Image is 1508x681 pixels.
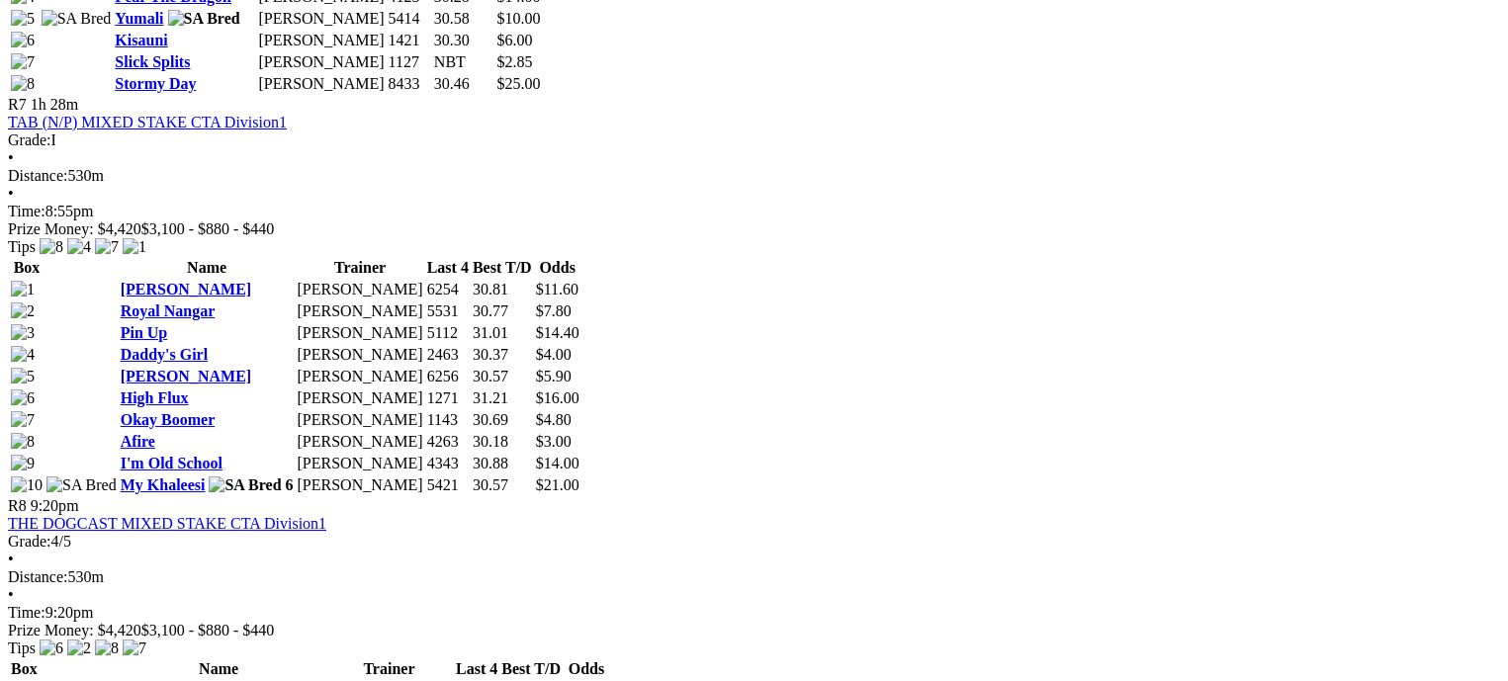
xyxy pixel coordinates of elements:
a: Afire [121,433,155,450]
a: Royal Nangar [121,302,216,319]
td: 30.77 [472,301,533,321]
div: I [8,131,1500,149]
span: $3,100 - $880 - $440 [141,622,275,638]
img: 2 [67,639,91,657]
td: 2463 [426,345,470,365]
td: [PERSON_NAME] [257,9,385,29]
span: $21.00 [536,476,579,493]
span: • [8,149,14,166]
td: 1127 [388,52,431,72]
span: • [8,586,14,603]
span: $3.00 [536,433,572,450]
th: Odds [535,258,580,278]
a: [PERSON_NAME] [121,281,251,298]
div: Prize Money: $4,420 [8,220,1500,238]
img: 2 [11,302,35,320]
a: Daddy's Girl [121,346,208,363]
td: 1421 [388,31,431,50]
img: 3 [11,324,35,342]
td: [PERSON_NAME] [297,454,424,473]
td: [PERSON_NAME] [297,367,424,386]
span: $14.40 [536,324,579,341]
img: 4 [67,238,91,256]
img: 5 [11,368,35,385]
span: $25.00 [497,75,541,92]
td: 5421 [426,475,470,495]
img: 7 [95,238,119,256]
a: Kisauni [115,32,167,48]
img: 7 [123,639,146,657]
td: 30.37 [472,345,533,365]
td: 4263 [426,432,470,452]
td: [PERSON_NAME] [297,388,424,408]
div: 530m [8,167,1500,185]
span: Tips [8,639,36,656]
a: Stormy Day [115,75,196,92]
span: $10.00 [497,10,541,27]
th: Name [120,258,295,278]
td: [PERSON_NAME] [297,432,424,452]
td: [PERSON_NAME] [297,323,424,343]
td: 30.88 [472,454,533,473]
td: [PERSON_NAME] [257,52,385,72]
span: $7.80 [536,302,572,319]
a: Slick Splits [115,53,190,70]
td: [PERSON_NAME] [297,280,424,299]
span: • [8,551,14,567]
span: $4.00 [536,346,572,363]
td: [PERSON_NAME] [297,301,424,321]
span: Distance: [8,568,67,585]
span: Box [11,660,38,677]
span: $16.00 [536,389,579,406]
div: 4/5 [8,533,1500,551]
span: Time: [8,203,45,219]
img: SA Bred [46,476,117,494]
th: Last 4 [455,659,498,679]
td: [PERSON_NAME] [257,74,385,94]
span: R8 [8,497,27,514]
td: 5531 [426,301,470,321]
td: 5112 [426,323,470,343]
td: 30.30 [433,31,494,50]
span: $3,100 - $880 - $440 [141,220,275,237]
img: SA Bred [42,10,112,28]
div: 8:55pm [8,203,1500,220]
td: [PERSON_NAME] [297,410,424,430]
td: 6254 [426,280,470,299]
div: 530m [8,568,1500,586]
span: Grade: [8,533,51,550]
span: Tips [8,238,36,255]
a: Pin Up [121,324,168,341]
td: 5414 [388,9,431,29]
td: [PERSON_NAME] [257,31,385,50]
a: [PERSON_NAME] [121,368,251,384]
img: SA Bred [168,10,240,28]
td: 1271 [426,388,470,408]
td: 30.57 [472,367,533,386]
th: Last 4 [426,258,470,278]
a: Okay Boomer [121,411,216,428]
img: 6 [11,32,35,49]
td: 31.01 [472,323,533,343]
span: $6.00 [497,32,533,48]
span: $2.85 [497,53,533,70]
th: Odds [564,659,609,679]
a: My Khaleesi [121,476,206,493]
img: 8 [11,75,35,93]
th: Best T/D [472,258,533,278]
td: 4343 [426,454,470,473]
img: 4 [11,346,35,364]
th: Name [114,659,323,679]
img: 1 [11,281,35,298]
span: Distance: [8,167,67,184]
span: Time: [8,604,45,621]
a: I'm Old School [121,455,222,471]
td: 6256 [426,367,470,386]
span: R7 [8,96,27,113]
td: 30.57 [472,475,533,495]
img: 5 [11,10,35,28]
img: 8 [11,433,35,451]
td: 30.81 [472,280,533,299]
span: $11.60 [536,281,578,298]
span: $14.00 [536,455,579,471]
